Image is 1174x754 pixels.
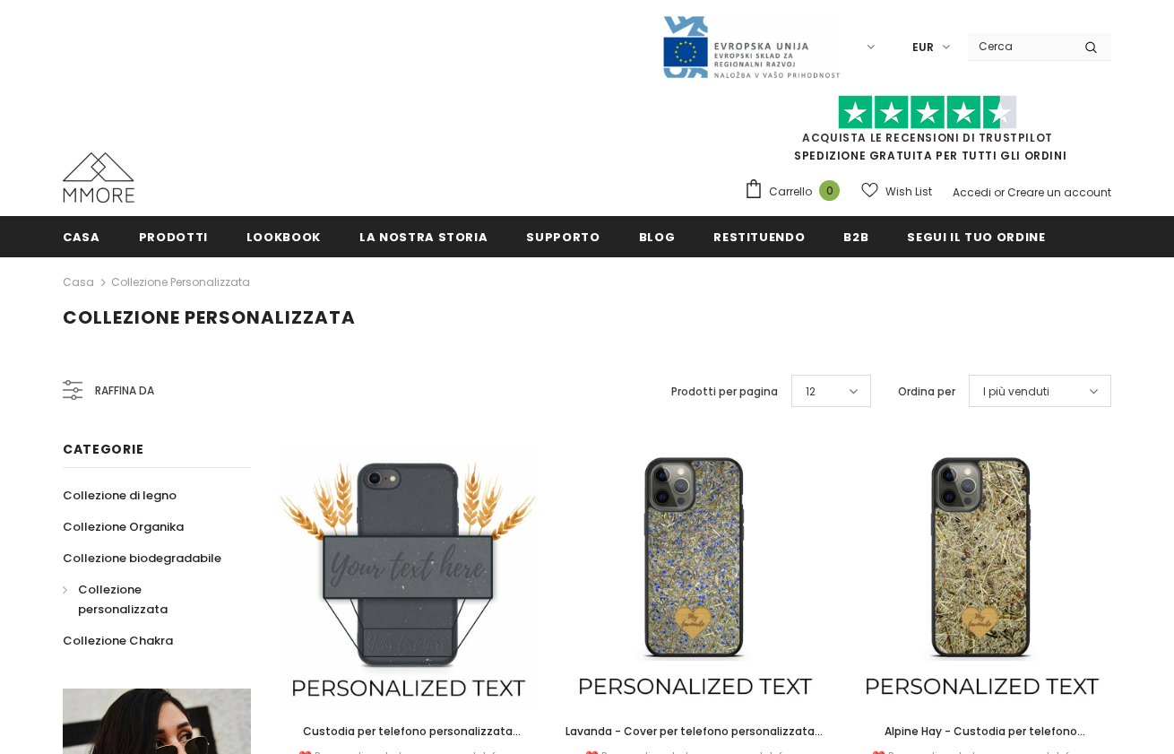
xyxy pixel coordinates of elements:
a: Collezione personalizzata [111,274,250,290]
label: Ordina per [898,383,955,401]
a: supporto [526,216,600,256]
span: Carrello [769,183,812,201]
img: Casi MMORE [63,152,134,203]
span: Collezione Organika [63,518,184,535]
a: Creare un account [1007,185,1111,200]
span: Casa [63,229,100,246]
span: Collezione Chakra [63,632,173,649]
a: Custodia per telefono personalizzata biodegradabile - nera [278,722,538,741]
span: Wish List [885,183,932,201]
label: Prodotti per pagina [671,383,778,401]
span: or [994,185,1005,200]
span: Collezione personalizzata [63,305,356,330]
span: Raffina da [95,381,154,401]
a: Segui il tuo ordine [907,216,1045,256]
a: Prodotti [139,216,208,256]
a: Alpine Hay - Custodia per telefono personalizzata - Regalo personalizzato [851,722,1111,741]
a: Casa [63,216,100,256]
a: Lavanda - Cover per telefono personalizzata - Regalo personalizzato [565,722,824,741]
span: Collezione personalizzata [78,581,168,618]
a: Restituendo [713,216,805,256]
span: Prodotti [139,229,208,246]
a: Accedi [953,185,991,200]
span: Collezione di legno [63,487,177,504]
span: Blog [639,229,676,246]
span: EUR [912,39,934,56]
span: I più venduti [983,383,1049,401]
a: Collezione di legno [63,480,177,511]
a: Acquista le recensioni di TrustPilot [802,130,1053,145]
span: 0 [819,180,840,201]
img: Fidati di Pilot Stars [838,95,1017,130]
span: Restituendo [713,229,805,246]
span: Segui il tuo ordine [907,229,1045,246]
span: B2B [843,229,868,246]
a: Lookbook [246,216,321,256]
span: supporto [526,229,600,246]
a: La nostra storia [359,216,488,256]
a: Blog [639,216,676,256]
a: Collezione biodegradabile [63,542,221,574]
a: Collezione Organika [63,511,184,542]
a: Collezione Chakra [63,625,173,656]
a: Carrello 0 [744,178,849,205]
span: Categorie [63,440,143,458]
input: Search Site [968,33,1071,59]
span: Lookbook [246,229,321,246]
span: La nostra storia [359,229,488,246]
a: Collezione personalizzata [63,574,231,625]
a: Javni Razpis [661,39,841,54]
a: B2B [843,216,868,256]
img: Javni Razpis [661,14,841,80]
span: SPEDIZIONE GRATUITA PER TUTTI GLI ORDINI [744,103,1111,163]
span: 12 [806,383,816,401]
span: Collezione biodegradabile [63,550,221,567]
a: Casa [63,272,94,293]
a: Wish List [861,176,932,207]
